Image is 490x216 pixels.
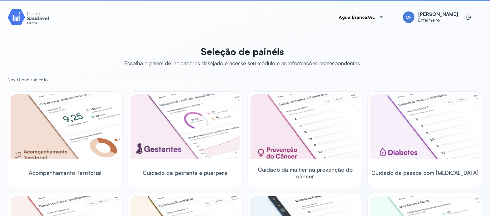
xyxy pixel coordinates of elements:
[8,8,49,26] img: Logotipo do produto Monitor
[8,77,482,83] small: Novo financiamento
[11,94,120,159] img: territorial-monitoring.png
[371,169,479,176] span: Cuidado da pessoa com [MEDICAL_DATA]
[143,169,227,176] span: Cuidado da gestante e puérpera
[406,15,412,20] span: MF
[370,94,479,159] img: diabetics.png
[124,60,361,67] div: Escolha o painel de indicadores desejado e acesse seu módulo e as informações correspondentes.
[250,94,360,159] img: woman-cancer-prevention-care.png
[418,11,458,18] span: [PERSON_NAME]
[418,18,458,23] span: Enfermeiro
[331,11,391,24] button: Água Branca/AL
[250,166,360,180] span: Cuidado da mulher na prevenção do câncer
[124,46,361,57] p: Seleção de painéis
[29,169,101,176] span: Acompanhamento Territorial
[130,94,240,159] img: pregnants.png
